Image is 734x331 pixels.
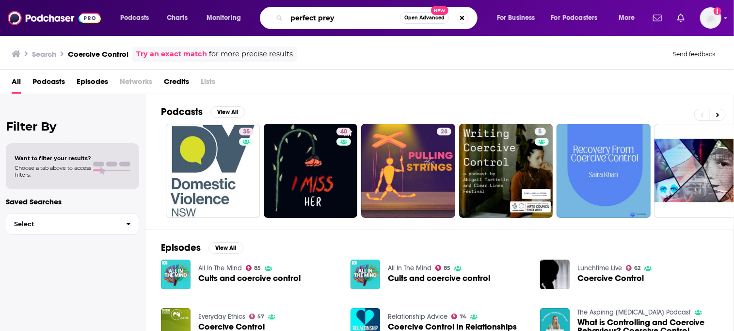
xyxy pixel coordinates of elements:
span: 62 [634,266,640,270]
button: Open AdvancedNew [400,12,449,24]
span: 85 [444,266,450,270]
span: Lists [201,74,215,94]
a: Show notifications dropdown [673,10,688,26]
a: 85 [435,265,451,271]
a: PodcastsView All [161,106,245,118]
a: The Aspiring Psychologist Podcast [577,308,691,316]
a: Show notifications dropdown [649,10,666,26]
a: Everyday Ethics [198,313,245,321]
img: Cults and coercive control [351,260,380,289]
div: Search podcasts, credits, & more... [269,7,487,29]
span: Networks [120,74,152,94]
span: For Podcasters [551,11,598,25]
button: Select [6,213,139,235]
a: 35 [166,124,260,218]
span: Select [6,221,118,227]
span: 28 [441,127,447,137]
a: 28 [437,128,451,135]
a: 5 [535,128,546,135]
a: All In The Mind [388,264,431,272]
svg: Add a profile image [714,7,721,15]
a: 28 [361,124,455,218]
a: 40 [264,124,358,218]
a: Coercive Control [198,323,265,331]
button: open menu [200,10,254,26]
a: Credits [164,74,189,94]
h2: Podcasts [161,106,203,118]
a: Coercive Control In Relationships [388,323,517,331]
img: Cults and coercive control [161,260,191,289]
a: Cults and coercive control [198,274,301,282]
a: 74 [451,314,467,319]
h3: Coercive Control [68,50,128,59]
img: User Profile [700,7,721,29]
a: Try an exact match [136,49,207,60]
span: For Business [497,11,535,25]
button: open menu [113,10,161,26]
span: Open Advanced [404,16,445,20]
a: EpisodesView All [161,242,243,254]
span: 85 [254,266,261,270]
a: Charts [160,10,193,26]
img: Podchaser - Follow, Share and Rate Podcasts [8,9,101,27]
p: Saved Searches [6,197,139,206]
a: Podcasts [32,74,65,94]
a: 57 [249,314,265,319]
a: All In The Mind [198,264,242,272]
span: Want to filter your results? [15,155,91,162]
a: 5 [459,124,553,218]
a: Relationship Advice [388,313,447,321]
span: 57 [257,314,264,319]
a: 40 [336,128,351,135]
a: All [12,74,21,94]
span: 74 [460,314,466,319]
span: 5 [539,127,542,137]
a: Lunchtime Live [577,264,622,272]
button: View All [208,242,243,254]
span: New [431,6,448,15]
button: open menu [490,10,547,26]
a: 85 [246,265,261,271]
input: Search podcasts, credits, & more... [287,10,400,26]
span: Monitoring [207,11,241,25]
button: open menu [545,10,612,26]
span: More [619,11,635,25]
button: View All [210,106,245,118]
h3: Search [32,50,56,59]
h2: Filter By [6,119,139,133]
span: 35 [243,127,250,137]
button: Show profile menu [700,7,721,29]
span: Charts [167,11,188,25]
span: Choose a tab above to access filters. [15,165,91,178]
span: 40 [340,127,347,137]
a: Coercive Control [577,274,644,282]
button: Send feedback [670,50,718,58]
span: Podcasts [120,11,149,25]
a: 35 [239,128,254,135]
span: for more precise results [209,49,293,60]
a: 62 [626,265,641,271]
a: Episodes [77,74,108,94]
button: open menu [612,10,647,26]
h2: Episodes [161,242,201,254]
img: Coercive Control [540,260,570,289]
a: Cults and coercive control [388,274,490,282]
span: Logged in as TaraKennedy [700,7,721,29]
